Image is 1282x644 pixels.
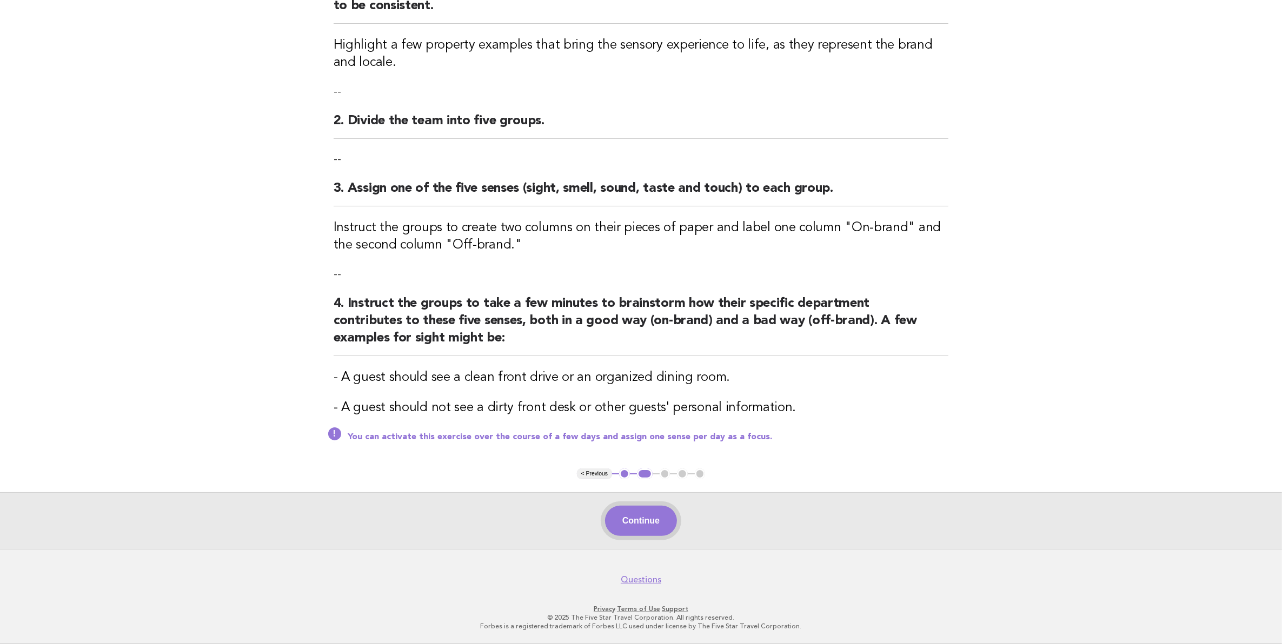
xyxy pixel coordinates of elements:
[334,84,949,99] p: --
[334,369,949,386] h3: - A guest should see a clean front drive or an organized dining room.
[334,180,949,206] h2: 3. Assign one of the five senses (sight, smell, sound, taste and touch) to each group.
[621,574,661,585] a: Questions
[334,399,949,417] h3: - A guest should not see a dirty front desk or other guests' personal information.
[310,605,972,613] p: · ·
[605,506,677,536] button: Continue
[334,267,949,282] p: --
[662,605,688,613] a: Support
[348,432,949,442] p: You can activate this exercise over the course of a few days and assign one sense per day as a fo...
[334,37,949,71] h3: Highlight a few property examples that bring the sensory experience to life, as they represent th...
[617,605,660,613] a: Terms of Use
[334,112,949,139] h2: 2. Divide the team into five groups.
[310,622,972,630] p: Forbes is a registered trademark of Forbes LLC used under license by The Five Star Travel Corpora...
[637,468,653,479] button: 2
[334,295,949,356] h2: 4. Instruct the groups to take a few minutes to brainstorm how their specific department contribu...
[619,468,630,479] button: 1
[334,152,949,167] p: --
[594,605,615,613] a: Privacy
[310,613,972,622] p: © 2025 The Five Star Travel Corporation. All rights reserved.
[334,219,949,254] h3: Instruct the groups to create two columns on their pieces of paper and label one column "On-brand...
[577,468,612,479] button: < Previous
